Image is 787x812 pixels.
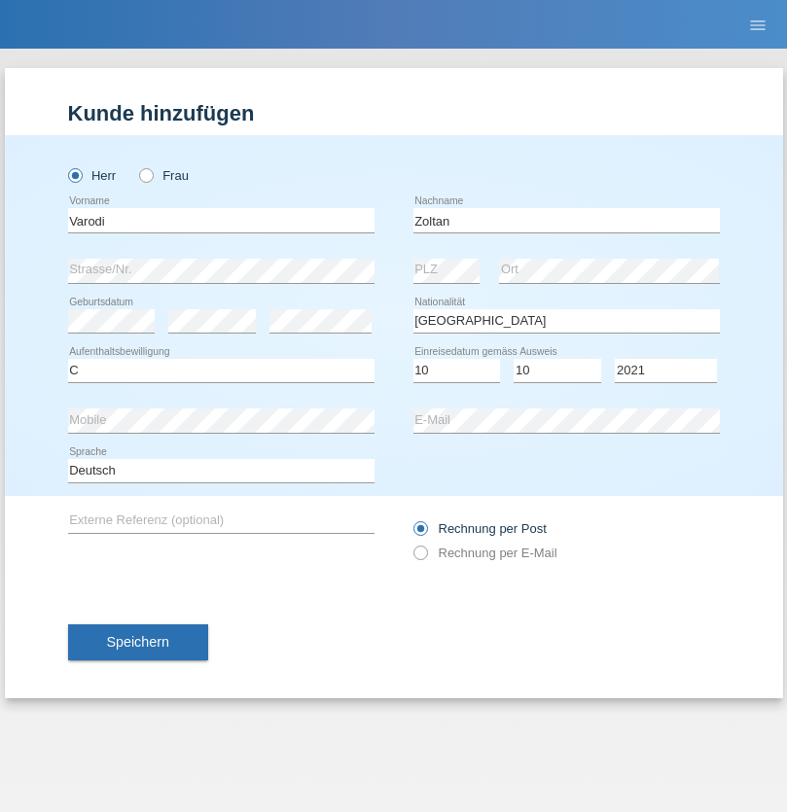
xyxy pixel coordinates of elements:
h1: Kunde hinzufügen [68,101,720,125]
input: Rechnung per E-Mail [413,546,426,570]
label: Herr [68,168,117,183]
input: Frau [139,168,152,181]
label: Rechnung per E-Mail [413,546,557,560]
span: Speichern [107,634,169,650]
label: Frau [139,168,189,183]
label: Rechnung per Post [413,521,547,536]
button: Speichern [68,624,208,661]
input: Herr [68,168,81,181]
i: menu [748,16,768,35]
input: Rechnung per Post [413,521,426,546]
a: menu [738,18,777,30]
